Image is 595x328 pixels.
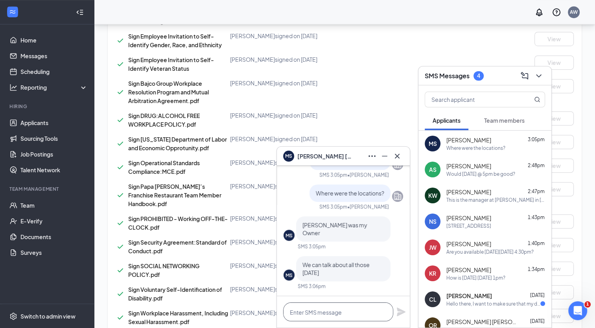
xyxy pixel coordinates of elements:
button: View [534,238,574,252]
a: Job Postings [20,146,88,162]
span: 3:05pm [528,136,545,142]
svg: Checkmark [116,162,125,172]
span: • [PERSON_NAME] [347,171,389,178]
button: Minimize [378,150,391,162]
span: Sign [US_STATE] Department of Labor and Economic Opprotunity.pdf [128,136,227,151]
div: [PERSON_NAME] signed on [DATE] [230,182,383,190]
div: AW [570,9,578,15]
span: Sign Security Agreement:Standard of Conduct.pdf [128,239,227,254]
button: Ellipses [366,150,378,162]
div: Would [DATE] @ 5pm be good? [446,171,515,177]
span: 1:34pm [528,266,545,272]
span: [PERSON_NAME] [446,136,491,144]
svg: Checkmark [116,265,125,275]
svg: ComposeMessage [520,71,529,81]
svg: Analysis [9,83,17,91]
div: MS [286,272,293,278]
svg: Checkmark [116,242,125,251]
a: Home [20,32,88,48]
span: • [PERSON_NAME] [347,203,389,210]
div: KR [429,269,436,277]
div: [STREET_ADDRESS] [446,223,491,229]
button: View [534,285,574,299]
div: AS [429,166,437,173]
svg: QuestionInfo [552,7,561,17]
span: [PERSON_NAME] [446,162,491,170]
button: View [534,182,574,196]
button: View [534,32,574,46]
span: Sign Operational Standards Compliance:MCE.pdf [128,159,200,175]
svg: Minimize [380,151,389,161]
svg: Checkmark [116,87,125,97]
span: [PERSON_NAME] [PERSON_NAME] [446,318,517,326]
span: [PERSON_NAME] [446,292,492,300]
div: [PERSON_NAME] signed on [DATE] [230,32,383,40]
svg: ChevronDown [534,71,543,81]
div: [PERSON_NAME] signed on [DATE] [230,238,383,246]
span: 1:40pm [528,240,545,246]
div: Hello there, I want to make sure that my documents went through? I should be all ready for the ne... [446,300,540,307]
span: Sign Employee Invitation to Self-Identify Gender, Race, and Ethnicity [128,33,222,48]
span: [PERSON_NAME] [446,214,491,222]
svg: Settings [9,312,17,320]
span: [PERSON_NAME] [446,188,491,196]
svg: Checkmark [116,289,125,299]
span: Sign Voluntary Self-Identification of Disability.pdf [128,286,222,302]
div: [PERSON_NAME] signed on [DATE] [230,111,383,119]
div: 4 [477,72,480,79]
span: Sign Employee Invitation to Self-Identify Veteran Status [128,56,214,72]
svg: Cross [392,151,402,161]
h3: SMS Messages [425,72,470,80]
input: Search applicant [425,92,518,107]
svg: Plane [396,307,406,317]
div: [PERSON_NAME] signed on [DATE] [230,262,383,269]
a: E-Verify [20,213,88,229]
span: [PERSON_NAME] was my Owner [302,221,367,236]
div: This is the manager at [PERSON_NAME] in [GEOGRAPHIC_DATA], Mi [446,197,545,203]
button: ChevronDown [532,70,545,82]
span: Where were the locations? [316,190,384,197]
iframe: Intercom live chat [568,301,587,320]
svg: Checkmark [116,115,125,125]
div: [PERSON_NAME] signed on [DATE] [230,79,383,87]
span: Sign Bajco Group Workplace Resolution Program and Mutual Arbitration Agreement.pdf [128,80,209,104]
div: SMS 3:06pm [298,283,326,289]
span: Sign Papa [PERSON_NAME]’s Franchise Restaurant Team Member Handbook.pdf [128,183,221,207]
span: 1:43pm [528,214,545,220]
div: Switch to admin view [20,312,76,320]
a: Team [20,197,88,213]
button: View [534,214,574,228]
svg: Notifications [534,7,544,17]
a: Sourcing Tools [20,131,88,146]
svg: Checkmark [116,218,125,228]
span: [DATE] [530,292,545,298]
div: NS [429,217,437,225]
div: How is [DATE] [DATE] 1pm? [446,275,505,281]
span: Applicants [433,117,461,124]
button: View [534,158,574,173]
svg: Checkmark [116,139,125,148]
a: Documents [20,229,88,245]
span: [DATE] [530,318,545,324]
div: SMS 3:05pm [319,171,347,178]
span: [PERSON_NAME] [PERSON_NAME] [297,152,352,160]
svg: Ellipses [367,151,377,161]
span: Sign SOCIAL NETWORKING POLICY.pdf [128,262,199,278]
a: Talent Network [20,162,88,178]
span: Team members [484,117,525,124]
div: SMS 3:05pm [298,243,326,250]
a: Messages [20,48,88,64]
div: JW [429,243,437,251]
span: [PERSON_NAME] [446,266,491,274]
svg: MagnifyingGlass [534,96,540,103]
span: [PERSON_NAME] [446,240,491,248]
button: View [534,309,574,323]
a: Surveys [20,245,88,260]
svg: Checkmark [116,36,125,45]
button: View [534,135,574,149]
div: Where were the locations? [446,145,505,151]
button: Cross [391,150,403,162]
button: ComposeMessage [518,70,531,82]
div: [PERSON_NAME] signed on [DATE] [230,158,383,166]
